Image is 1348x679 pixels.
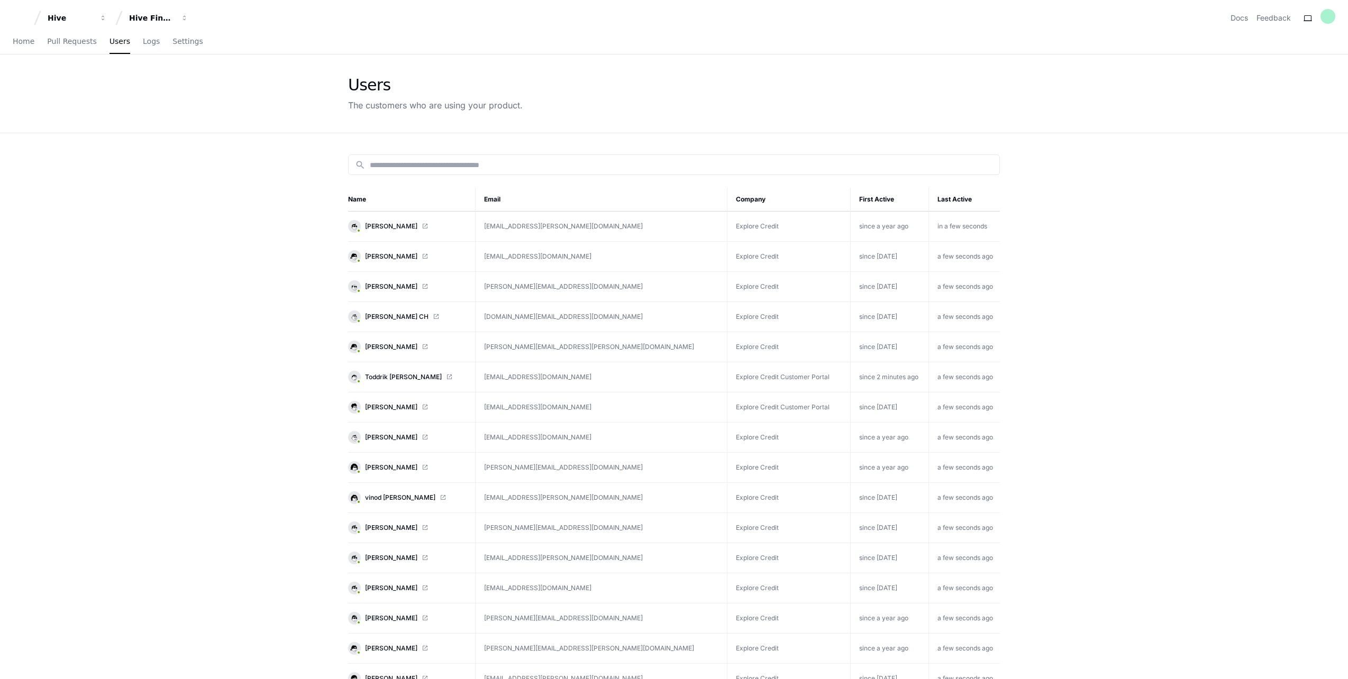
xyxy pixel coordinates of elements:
[928,242,1000,272] td: a few seconds ago
[172,38,203,44] span: Settings
[850,573,928,603] td: since [DATE]
[476,423,727,453] td: [EMAIL_ADDRESS][DOMAIN_NAME]
[928,634,1000,664] td: a few seconds ago
[476,302,727,332] td: [DOMAIN_NAME][EMAIL_ADDRESS][DOMAIN_NAME]
[365,463,417,472] span: [PERSON_NAME]
[928,302,1000,332] td: a few seconds ago
[348,552,467,564] a: [PERSON_NAME]
[727,242,850,272] td: Explore Credit
[727,272,850,302] td: Explore Credit
[143,30,160,54] a: Logs
[476,543,727,573] td: [EMAIL_ADDRESS][PERSON_NAME][DOMAIN_NAME]
[348,642,467,655] a: [PERSON_NAME]
[476,603,727,634] td: [PERSON_NAME][EMAIL_ADDRESS][DOMAIN_NAME]
[349,553,359,563] img: 4.svg
[365,433,417,442] span: [PERSON_NAME]
[476,573,727,603] td: [EMAIL_ADDRESS][DOMAIN_NAME]
[928,603,1000,634] td: a few seconds ago
[727,302,850,332] td: Explore Credit
[348,431,467,444] a: [PERSON_NAME]
[850,423,928,453] td: since a year ago
[349,311,359,322] img: 7.svg
[348,491,467,504] a: vinod [PERSON_NAME]
[850,302,928,332] td: since [DATE]
[928,272,1000,302] td: a few seconds ago
[365,252,417,261] span: [PERSON_NAME]
[928,212,1000,242] td: in a few seconds
[476,392,727,423] td: [EMAIL_ADDRESS][DOMAIN_NAME]
[365,373,442,381] span: Toddrik [PERSON_NAME]
[365,614,417,622] span: [PERSON_NAME]
[348,371,467,383] a: Toddrik [PERSON_NAME]
[928,332,1000,362] td: a few seconds ago
[348,461,467,474] a: [PERSON_NAME]
[928,483,1000,513] td: a few seconds ago
[928,362,1000,392] td: a few seconds ago
[727,392,850,423] td: Explore Credit Customer Portal
[47,30,96,54] a: Pull Requests
[348,76,523,95] div: Users
[349,583,359,593] img: 4.svg
[850,242,928,272] td: since [DATE]
[727,573,850,603] td: Explore Credit
[110,38,130,44] span: Users
[348,612,467,625] a: [PERSON_NAME]
[928,423,1000,453] td: a few seconds ago
[43,8,111,27] button: Hive
[850,392,928,423] td: since [DATE]
[348,310,467,323] a: [PERSON_NAME] CH
[727,603,850,634] td: Explore Credit
[850,272,928,302] td: since [DATE]
[928,513,1000,543] td: a few seconds ago
[348,341,467,353] a: [PERSON_NAME]
[125,8,193,27] button: Hive Financial Systems
[476,332,727,362] td: [PERSON_NAME][EMAIL_ADDRESS][PERSON_NAME][DOMAIN_NAME]
[727,212,850,242] td: Explore Credit
[13,38,34,44] span: Home
[365,313,429,321] span: [PERSON_NAME] CH
[850,188,928,212] th: First Active
[365,403,417,411] span: [PERSON_NAME]
[476,212,727,242] td: [EMAIL_ADDRESS][PERSON_NAME][DOMAIN_NAME]
[349,432,359,442] img: 7.svg
[476,634,727,664] td: [PERSON_NAME][EMAIL_ADDRESS][PERSON_NAME][DOMAIN_NAME]
[928,453,1000,483] td: a few seconds ago
[349,643,359,653] img: 2.svg
[349,221,359,231] img: 4.svg
[349,281,359,291] img: 13.svg
[365,524,417,532] span: [PERSON_NAME]
[850,362,928,392] td: since 2 minutes ago
[476,483,727,513] td: [EMAIL_ADDRESS][PERSON_NAME][DOMAIN_NAME]
[348,401,467,414] a: [PERSON_NAME]
[365,584,417,592] span: [PERSON_NAME]
[850,483,928,513] td: since [DATE]
[1256,13,1291,23] button: Feedback
[850,634,928,664] td: since a year ago
[172,30,203,54] a: Settings
[349,342,359,352] img: 2.svg
[727,362,850,392] td: Explore Credit Customer Portal
[365,222,417,231] span: [PERSON_NAME]
[928,188,1000,212] th: Last Active
[349,251,359,261] img: 2.svg
[476,188,727,212] th: Email
[727,453,850,483] td: Explore Credit
[928,573,1000,603] td: a few seconds ago
[348,582,467,594] a: [PERSON_NAME]
[850,543,928,573] td: since [DATE]
[348,280,467,293] a: [PERSON_NAME]
[348,521,467,534] a: [PERSON_NAME]
[349,402,359,412] img: 5.svg
[365,554,417,562] span: [PERSON_NAME]
[850,332,928,362] td: since [DATE]
[348,250,467,263] a: [PERSON_NAME]
[850,513,928,543] td: since [DATE]
[365,493,435,502] span: vinod [PERSON_NAME]
[476,362,727,392] td: [EMAIL_ADDRESS][DOMAIN_NAME]
[850,453,928,483] td: since a year ago
[727,332,850,362] td: Explore Credit
[727,423,850,453] td: Explore Credit
[850,603,928,634] td: since a year ago
[48,13,93,23] div: Hive
[727,634,850,664] td: Explore Credit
